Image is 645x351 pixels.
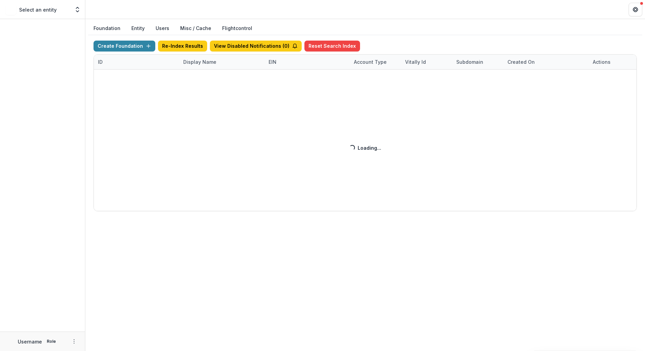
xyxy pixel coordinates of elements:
[45,338,58,345] p: Role
[175,22,217,35] button: Misc / Cache
[70,337,78,346] button: More
[88,22,126,35] button: Foundation
[629,3,642,16] button: Get Help
[73,3,82,16] button: Open entity switcher
[18,338,42,345] p: Username
[222,25,252,32] a: Flightcontrol
[126,22,150,35] button: Entity
[150,22,175,35] button: Users
[19,6,57,13] p: Select an entity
